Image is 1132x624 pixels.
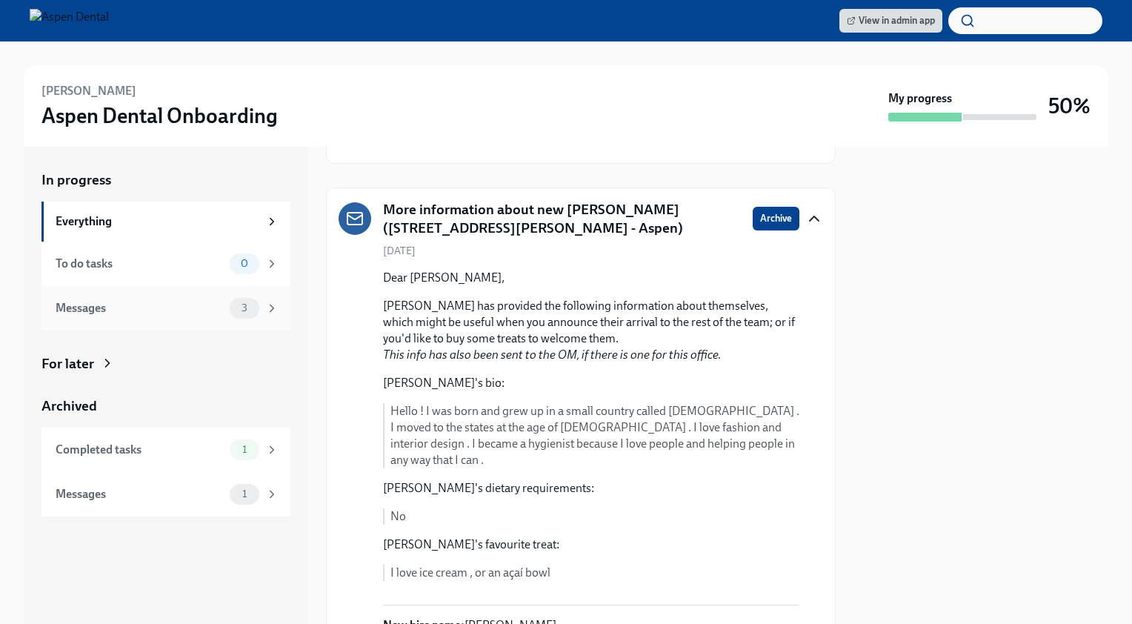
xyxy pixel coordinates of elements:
[30,9,109,33] img: Aspen Dental
[1048,93,1091,119] h3: 50%
[41,286,290,331] a: Messages3
[383,244,416,258] span: [DATE]
[839,9,942,33] a: View in admin app
[390,508,799,525] p: No
[41,242,290,286] a: To do tasks0
[233,444,256,455] span: 1
[41,472,290,517] a: Messages1
[847,13,935,28] span: View in admin app
[383,480,799,497] p: [PERSON_NAME]'s dietary requirements:
[41,354,290,374] a: For later
[232,258,257,269] span: 0
[56,256,224,272] div: To do tasks
[383,537,799,553] p: [PERSON_NAME]'s favourite treat:
[383,348,722,362] em: This info has also been sent to the OM, if there is one for this office.
[390,565,799,581] p: I love ice cream , or an açaí bowl
[41,396,290,416] a: Archived
[760,211,792,226] span: Archive
[383,200,741,238] h5: More information about new [PERSON_NAME] ([STREET_ADDRESS][PERSON_NAME] - Aspen)
[41,428,290,472] a: Completed tasks1
[41,170,290,190] a: In progress
[56,300,224,316] div: Messages
[56,442,224,458] div: Completed tasks
[753,207,799,230] button: Archive
[383,298,799,363] p: [PERSON_NAME] has provided the following information about themselves, which might be useful when...
[41,102,278,129] h3: Aspen Dental Onboarding
[383,375,799,391] p: [PERSON_NAME]'s bio:
[383,270,799,286] p: Dear [PERSON_NAME],
[41,354,94,374] div: For later
[56,213,259,230] div: Everything
[888,90,952,107] strong: My progress
[41,83,136,99] h6: [PERSON_NAME]
[233,302,256,313] span: 3
[56,486,224,502] div: Messages
[390,403,799,468] p: Hello ! I was born and grew up in a small country called [DEMOGRAPHIC_DATA] . I moved to the stat...
[233,488,256,499] span: 1
[41,202,290,242] a: Everything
